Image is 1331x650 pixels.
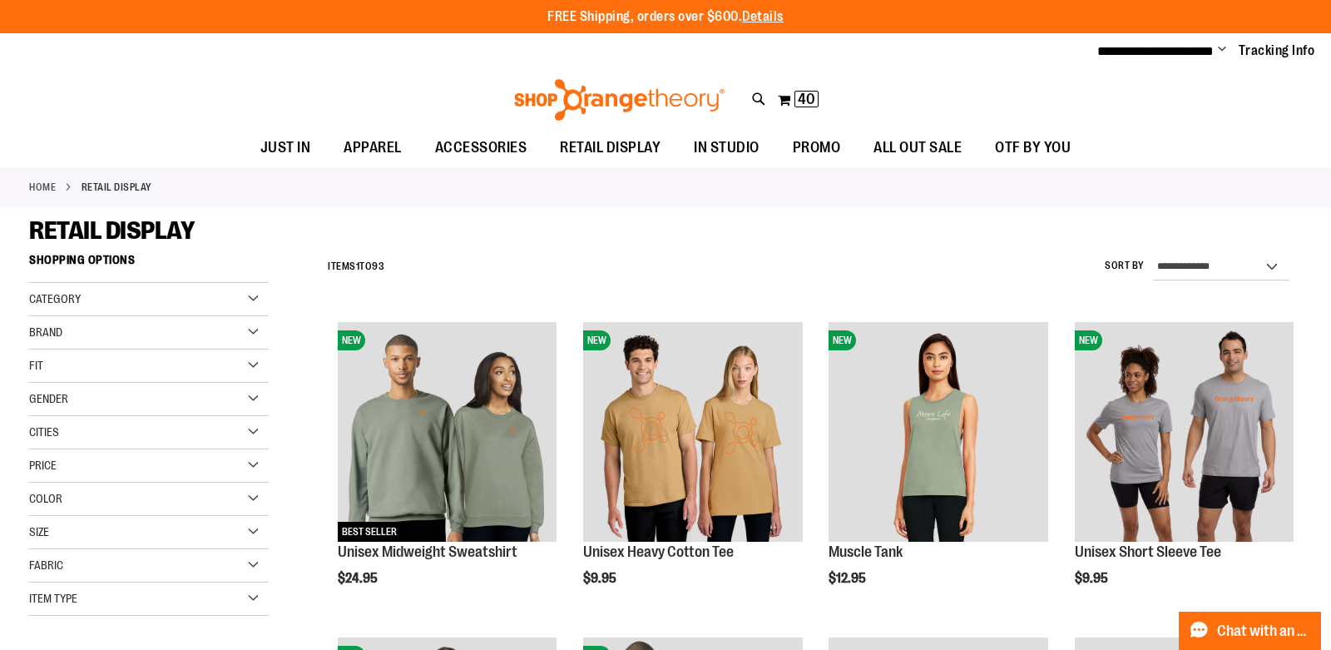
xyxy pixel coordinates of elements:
div: product [575,314,810,628]
span: Fabric [29,558,63,572]
img: Muscle Tank [829,322,1047,541]
strong: RETAIL DISPLAY [82,180,152,195]
span: ALL OUT SALE [873,129,962,166]
img: Shop Orangetheory [512,79,727,121]
span: 40 [798,91,815,107]
img: Unisex Heavy Cotton Tee [583,322,802,541]
span: Cities [29,425,59,439]
a: Tracking Info [1239,42,1315,60]
button: Chat with an Expert [1179,612,1322,650]
span: 93 [372,260,384,272]
span: APPAREL [344,129,402,166]
strong: Shopping Options [29,246,269,283]
span: Fit [29,359,43,372]
label: Sort By [1105,259,1145,273]
span: Price [29,459,57,472]
span: $12.95 [829,571,868,586]
div: product [820,314,1056,628]
span: BEST SELLER [338,522,401,542]
span: Size [29,525,49,538]
span: PROMO [793,129,841,166]
span: NEW [583,330,611,350]
a: Muscle Tank [829,543,903,560]
a: Unisex Midweight SweatshirtNEWBEST SELLER [338,322,557,543]
span: NEW [1075,330,1102,350]
span: $9.95 [583,571,619,586]
a: Home [29,180,56,195]
p: FREE Shipping, orders over $600. [547,7,784,27]
a: Unisex Heavy Cotton Tee [583,543,734,560]
img: Unisex Midweight Sweatshirt [338,322,557,541]
a: Muscle TankNEW [829,322,1047,543]
span: Item Type [29,592,77,605]
span: NEW [338,330,365,350]
span: OTF BY YOU [995,129,1071,166]
span: 1 [356,260,360,272]
span: RETAIL DISPLAY [560,129,661,166]
button: Account menu [1218,42,1226,59]
a: Unisex Short Sleeve Tee [1075,543,1221,560]
img: Unisex Short Sleeve Tee [1075,322,1294,541]
a: Details [742,9,784,24]
div: product [329,314,565,628]
span: IN STUDIO [694,129,760,166]
a: Unisex Heavy Cotton TeeNEW [583,322,802,543]
span: Brand [29,325,62,339]
span: $9.95 [1075,571,1111,586]
span: $24.95 [338,571,380,586]
span: ACCESSORIES [435,129,527,166]
span: RETAIL DISPLAY [29,216,195,245]
h2: Items to [328,254,384,280]
span: Category [29,292,81,305]
a: Unisex Midweight Sweatshirt [338,543,517,560]
a: Unisex Short Sleeve TeeNEW [1075,322,1294,543]
div: product [1066,314,1302,628]
span: JUST IN [260,129,311,166]
span: Chat with an Expert [1217,623,1311,639]
span: NEW [829,330,856,350]
span: Gender [29,392,68,405]
span: Color [29,492,62,505]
